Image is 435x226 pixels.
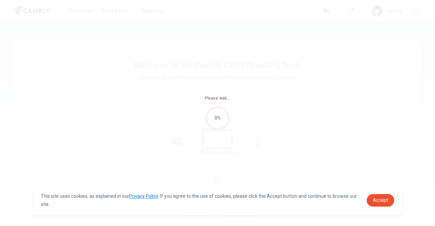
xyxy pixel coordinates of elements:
[41,193,357,207] span: This site uses cookies, as explained in our . If you agree to the use of cookies, please click th...
[33,185,402,215] div: cookieconsent
[214,114,221,122] div: 0%
[373,197,388,203] span: Accept
[205,96,231,101] span: Please wait...
[129,193,158,199] a: Privacy Policy
[367,194,394,207] a: dismiss cookie message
